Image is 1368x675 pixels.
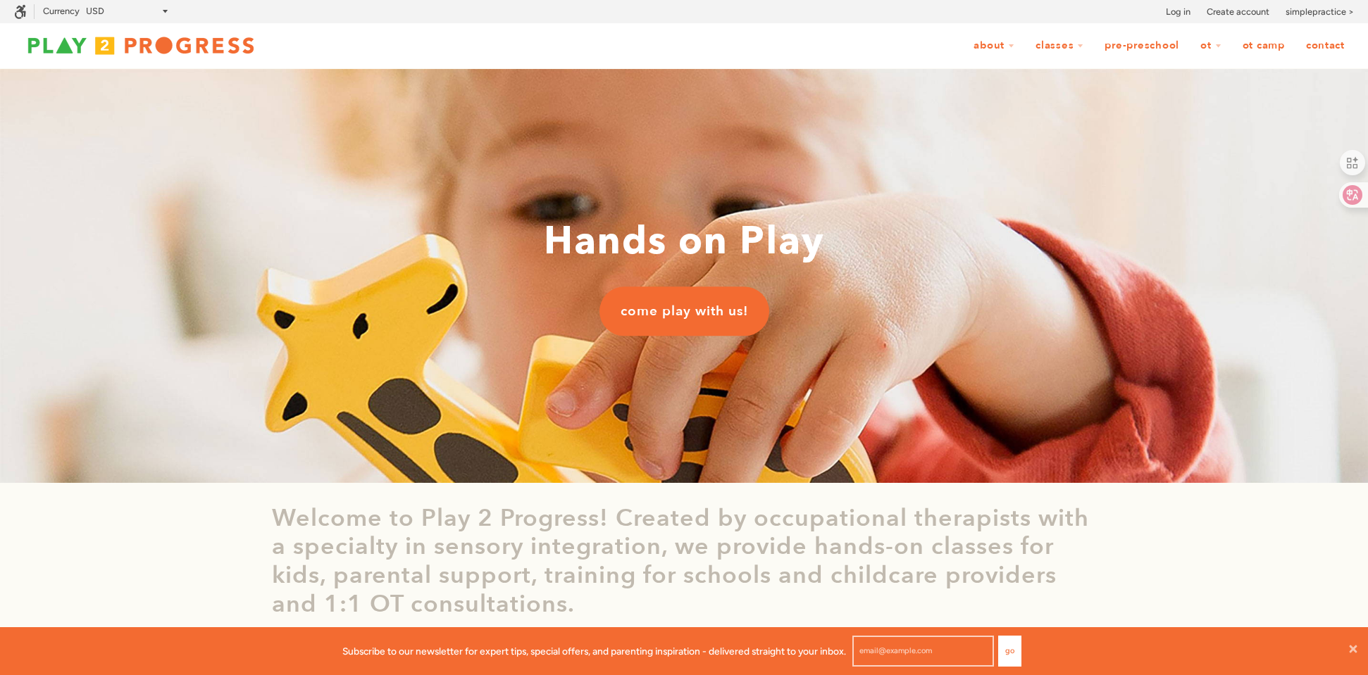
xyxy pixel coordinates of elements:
[1297,32,1354,59] a: Contact
[1286,5,1354,19] a: simplepractice >
[1207,5,1269,19] a: Create account
[1095,32,1188,59] a: Pre-Preschool
[272,626,306,648] p: read
[1191,32,1231,59] a: OT
[14,32,268,60] img: Play2Progress logo
[998,636,1021,667] button: Go
[964,32,1024,59] a: About
[852,636,994,667] input: email@example.com
[272,504,1096,619] p: Welcome to Play 2 Progress! Created by occupational therapists with a specialty in sensory integr...
[621,302,748,320] span: come play with us!
[599,286,769,336] a: come play with us!
[1233,32,1294,59] a: OT Camp
[1166,5,1190,19] a: Log in
[342,643,846,659] p: Subscribe to our newsletter for expert tips, special offers, and parenting inspiration - delivere...
[43,6,80,16] label: Currency
[1026,32,1093,59] a: Classes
